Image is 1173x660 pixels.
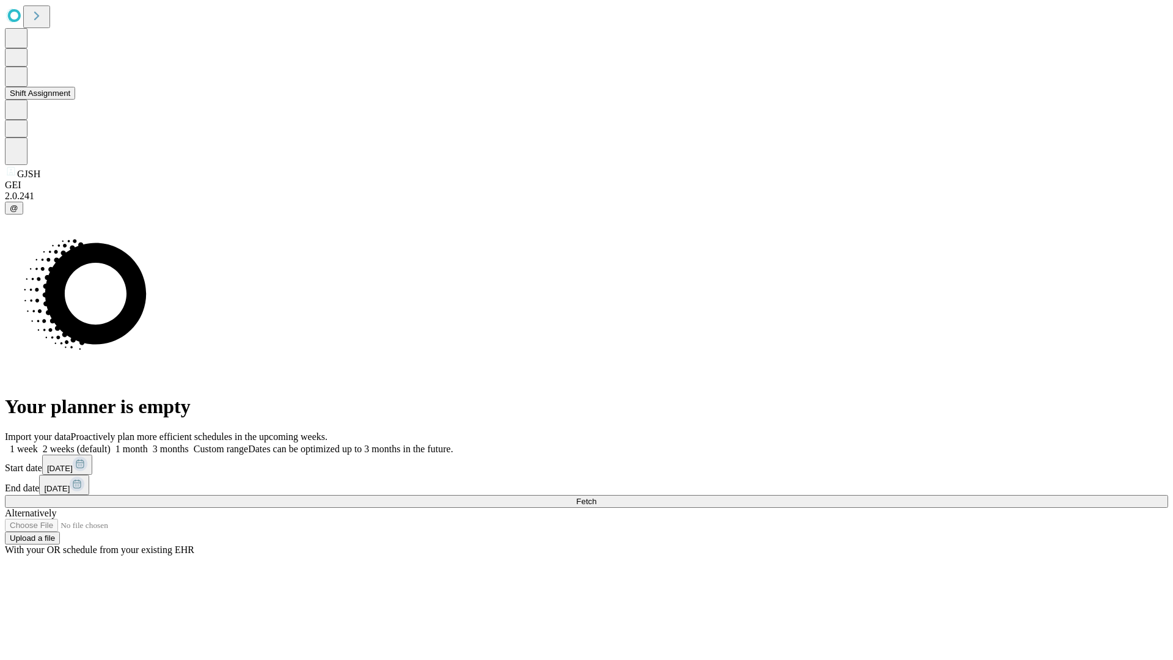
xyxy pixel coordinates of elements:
[5,544,194,555] span: With your OR schedule from your existing EHR
[47,464,73,473] span: [DATE]
[17,169,40,179] span: GJSH
[5,532,60,544] button: Upload a file
[5,508,56,518] span: Alternatively
[10,204,18,213] span: @
[153,444,189,454] span: 3 months
[43,444,111,454] span: 2 weeks (default)
[248,444,453,454] span: Dates can be optimized up to 3 months in the future.
[194,444,248,454] span: Custom range
[5,475,1168,495] div: End date
[5,87,75,100] button: Shift Assignment
[10,444,38,454] span: 1 week
[5,191,1168,202] div: 2.0.241
[5,495,1168,508] button: Fetch
[576,497,596,506] span: Fetch
[5,431,71,442] span: Import your data
[44,484,70,493] span: [DATE]
[5,180,1168,191] div: GEI
[42,455,92,475] button: [DATE]
[39,475,89,495] button: [DATE]
[5,455,1168,475] div: Start date
[5,202,23,215] button: @
[115,444,148,454] span: 1 month
[5,395,1168,418] h1: Your planner is empty
[71,431,327,442] span: Proactively plan more efficient schedules in the upcoming weeks.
